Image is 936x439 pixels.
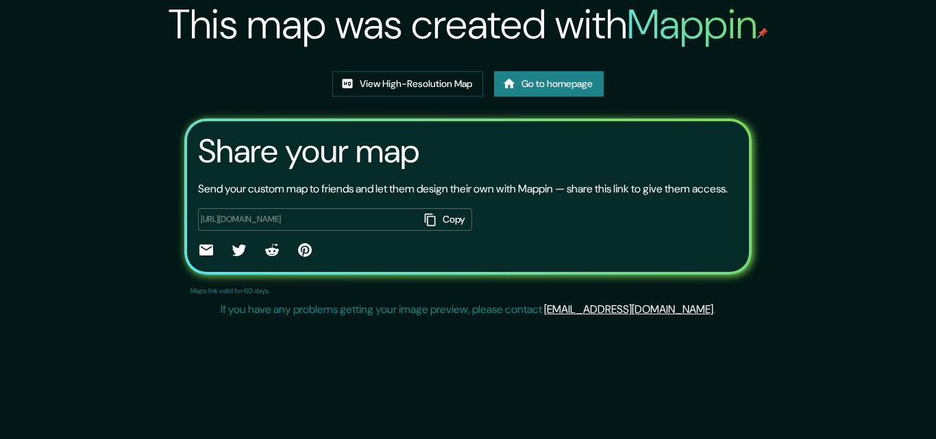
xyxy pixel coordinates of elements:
p: Maps link valid for 60 days. [190,286,270,296]
p: If you have any problems getting your image preview, please contact . [221,301,715,318]
img: mappin-pin [757,27,768,38]
a: Go to homepage [494,71,604,97]
button: Copy [419,208,472,231]
a: View High-Resolution Map [332,71,483,97]
h3: Share your map [198,132,419,171]
p: Send your custom map to friends and let them design their own with Mappin — share this link to gi... [198,181,728,197]
a: [EMAIL_ADDRESS][DOMAIN_NAME] [544,302,713,316]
